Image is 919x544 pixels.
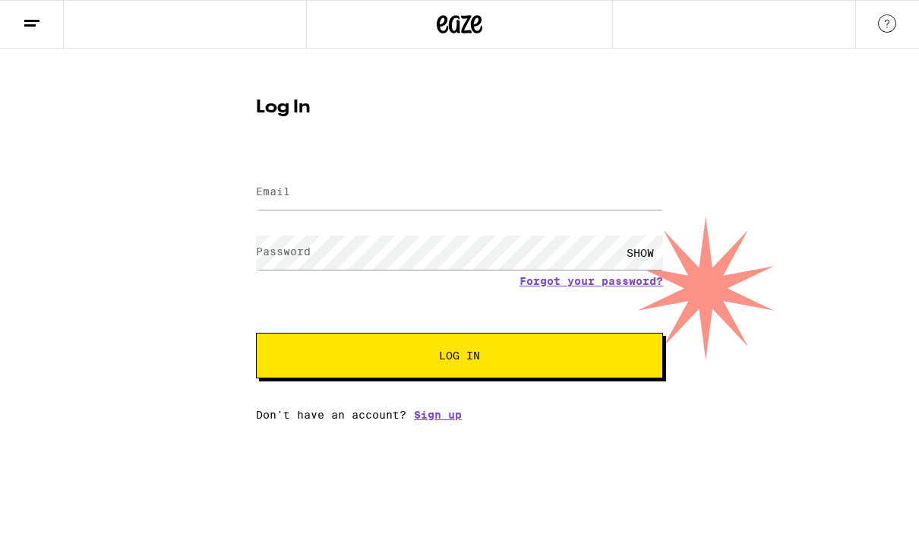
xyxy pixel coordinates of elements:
[414,409,462,421] a: Sign up
[256,245,311,258] label: Password
[256,99,663,117] h1: Log In
[256,409,663,421] div: Don't have an account?
[617,236,663,270] div: SHOW
[256,185,290,198] label: Email
[520,275,663,287] a: Forgot your password?
[256,333,663,378] button: Log In
[256,176,663,210] input: Email
[439,350,480,361] span: Log In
